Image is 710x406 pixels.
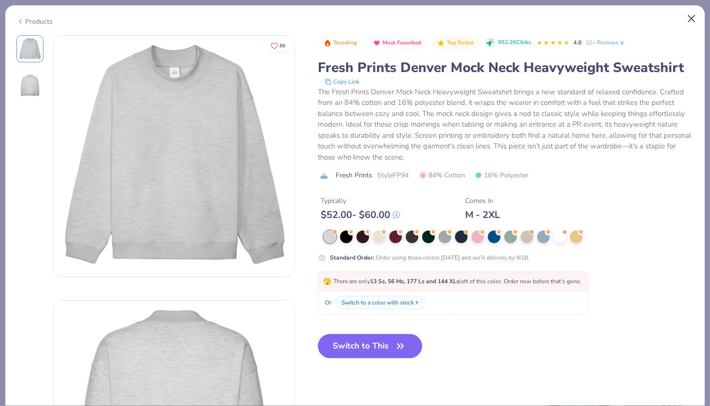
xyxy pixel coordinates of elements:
span: 4.8 [573,39,582,46]
span: Top Rated [447,40,474,45]
span: 952.2K Clicks [498,39,531,47]
button: copy to clipboard [322,77,362,87]
strong: Standard Order : [330,254,374,261]
span: Trending [333,40,357,45]
span: 🫣 [323,277,331,286]
span: 16% Polyester [475,170,528,180]
img: Front [54,36,294,276]
button: Badge Button [368,37,426,49]
div: Fresh Prints Denver Mock Neck Heavyweight Sweatshirt [318,58,694,77]
div: Switch to a color with stock [341,298,414,307]
div: $ 52.00 - $ 60.00 [321,209,400,221]
img: Most Favorited sort [373,39,381,47]
span: 84% Cotton [419,170,465,180]
img: Back [18,74,42,97]
button: Switch to a color with stock [335,296,426,309]
img: brand logo [318,172,331,180]
div: Order using these colors [DATE] and we’ll delivery by 9/18. [330,253,529,262]
img: Front [18,37,42,60]
img: Top Rated sort [437,39,445,47]
strong: 13 Ss, 56 Ms, 177 Ls and 144 XLs [370,277,459,285]
span: Fresh Prints [336,170,372,180]
button: Badge Button [432,37,479,49]
button: Close [682,10,701,28]
span: Style FP94 [377,170,409,180]
button: Switch to This [318,334,423,358]
span: Or [323,298,331,307]
div: Products [16,16,53,27]
span: There are only left of this color. Order now before that's gone. [323,277,581,285]
img: Trending sort [324,39,331,47]
div: The Fresh Prints Denver Mock Neck Heavyweight Sweatshirt brings a new standard of relaxed confide... [318,87,694,163]
span: Most Favorited [383,40,421,45]
button: Badge Button [319,37,362,49]
a: 10+ Reviews [585,38,625,47]
div: Typically [321,196,400,206]
button: Like [266,39,290,53]
span: 86 [280,43,285,48]
div: M - 2XL [465,209,500,221]
div: 4.8 Stars [537,35,569,51]
div: Comes In [465,196,500,206]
